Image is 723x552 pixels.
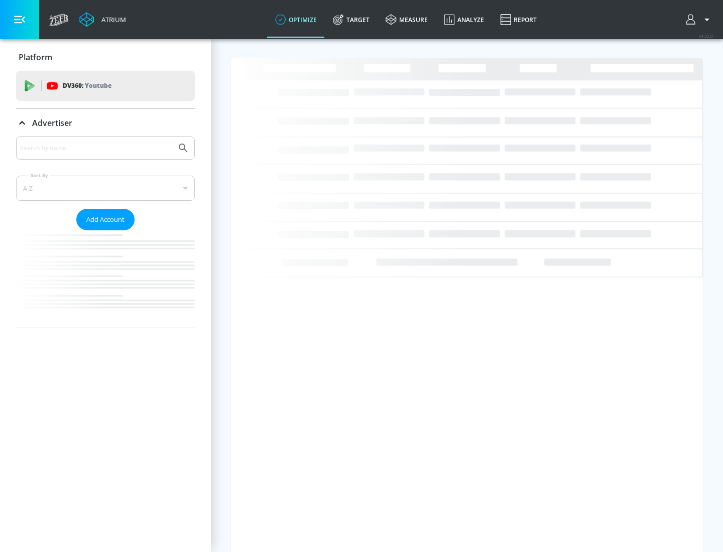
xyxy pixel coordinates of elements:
[267,2,325,38] a: optimize
[85,80,111,91] p: Youtube
[16,43,195,71] div: Platform
[325,2,378,38] a: Target
[492,2,545,38] a: Report
[79,12,126,27] a: Atrium
[32,117,72,128] p: Advertiser
[20,142,172,155] input: Search by name
[16,71,195,101] div: DV360: Youtube
[16,230,195,328] nav: list of Advertiser
[63,80,111,91] p: DV360:
[16,176,195,201] div: A-Z
[97,15,126,24] div: Atrium
[436,2,492,38] a: Analyze
[699,33,713,39] span: v 4.32.0
[16,109,195,137] div: Advertiser
[76,209,135,230] button: Add Account
[19,52,52,63] p: Platform
[29,172,50,179] label: Sort By
[378,2,436,38] a: measure
[16,136,195,328] div: Advertiser
[86,214,125,225] span: Add Account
